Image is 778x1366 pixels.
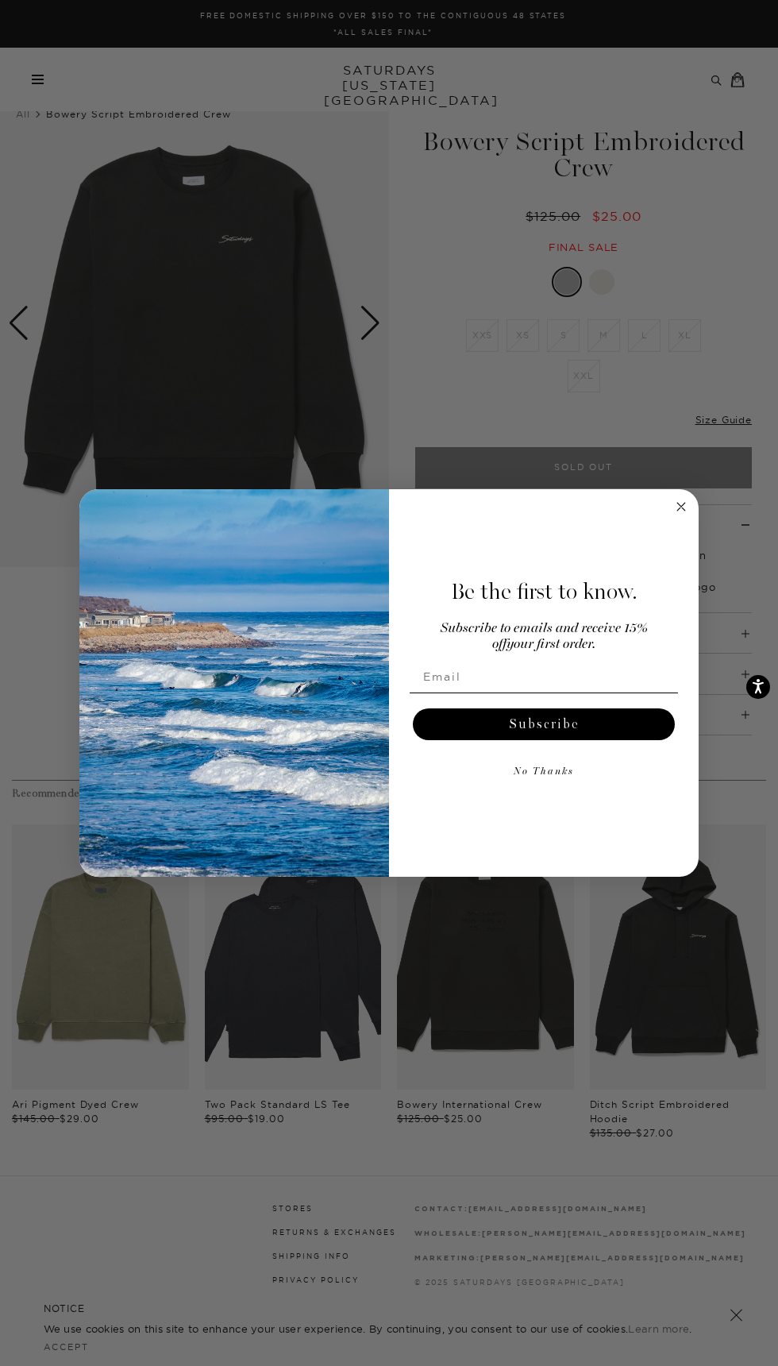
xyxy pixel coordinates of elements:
span: Be the first to know. [451,578,637,605]
span: Subscribe to emails and receive 15% [441,622,648,635]
button: No Thanks [410,756,678,788]
span: off [492,638,506,651]
img: 125c788d-000d-4f3e-b05a-1b92b2a23ec9.jpeg [79,489,389,877]
button: Close dialog [672,497,691,516]
input: Email [410,661,678,693]
span: your first order. [506,638,595,651]
button: Subscribe [413,708,675,740]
